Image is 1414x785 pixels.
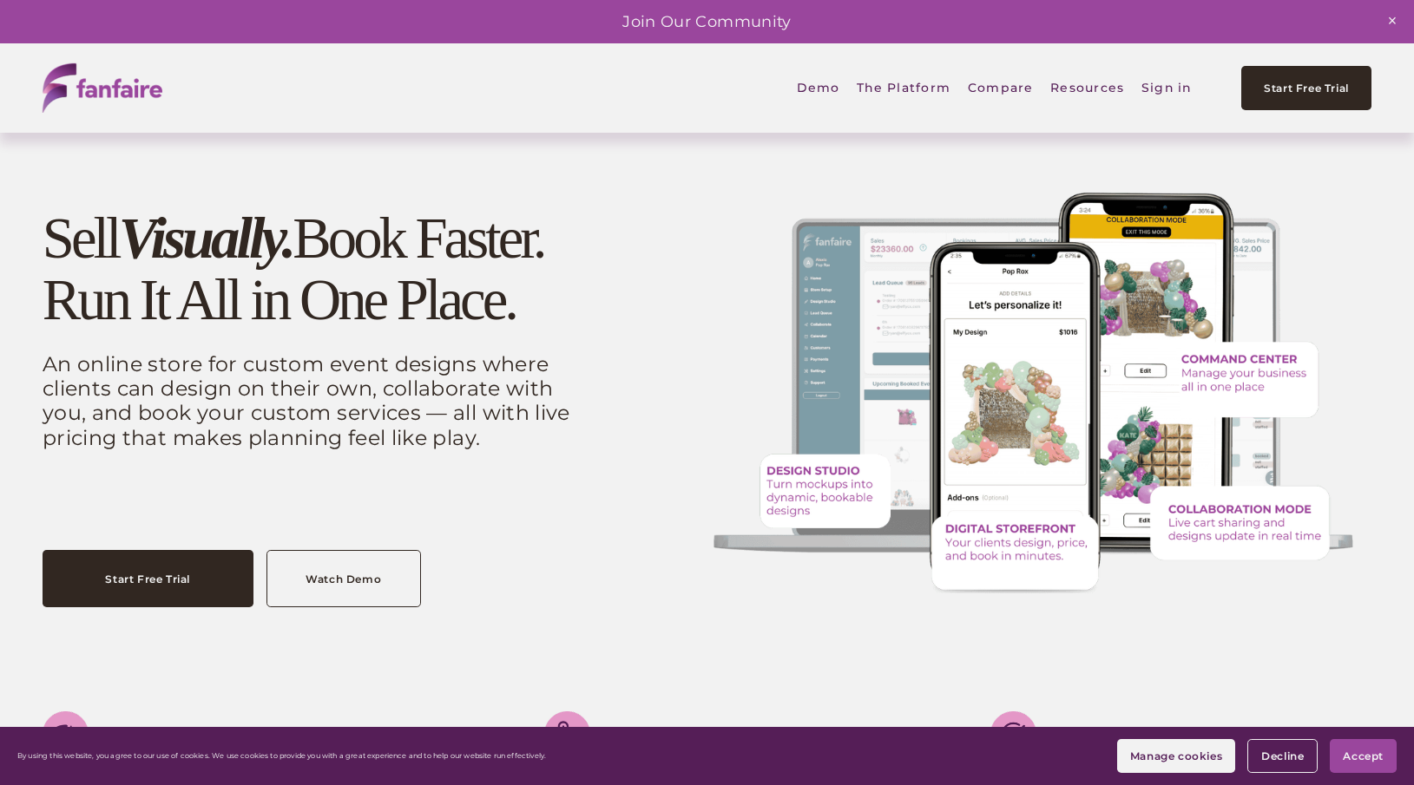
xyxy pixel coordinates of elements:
[43,63,162,113] img: fanfaire
[1050,68,1124,108] a: folder dropdown
[266,550,421,607] a: Watch Demo
[1130,749,1222,762] span: Manage cookies
[1050,69,1124,108] span: Resources
[1261,749,1304,762] span: Decline
[1141,68,1192,108] a: Sign in
[43,352,589,451] p: An online store for custom event designs where clients can design on their own, collaborate with ...
[119,206,293,270] em: Visually.
[43,550,253,607] a: Start Free Trial
[1343,749,1384,762] span: Accept
[968,68,1034,108] a: Compare
[797,68,840,108] a: Demo
[857,69,950,108] span: The Platform
[1330,739,1397,773] button: Accept
[1241,66,1371,110] a: Start Free Trial
[43,207,589,330] h1: Sell Book Faster. Run It All in One Place.
[17,752,546,761] p: By using this website, you agree to our use of cookies. We use cookies to provide you with a grea...
[1247,739,1318,773] button: Decline
[1117,739,1235,773] button: Manage cookies
[857,68,950,108] a: folder dropdown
